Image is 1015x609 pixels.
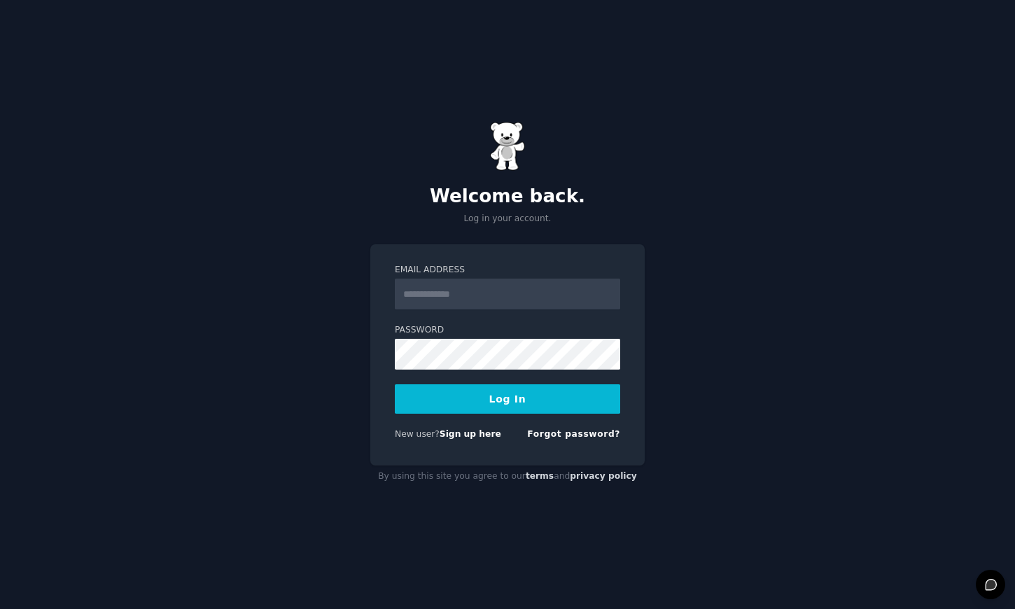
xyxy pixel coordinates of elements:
button: Log In [395,384,620,414]
div: By using this site you agree to our and [370,465,645,488]
a: Sign up here [440,429,501,439]
h2: Welcome back. [370,185,645,208]
p: Log in your account. [370,213,645,225]
span: New user? [395,429,440,439]
img: Gummy Bear [490,122,525,171]
label: Email Address [395,264,620,276]
a: Forgot password? [527,429,620,439]
label: Password [395,324,620,337]
a: terms [526,471,554,481]
a: privacy policy [570,471,637,481]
